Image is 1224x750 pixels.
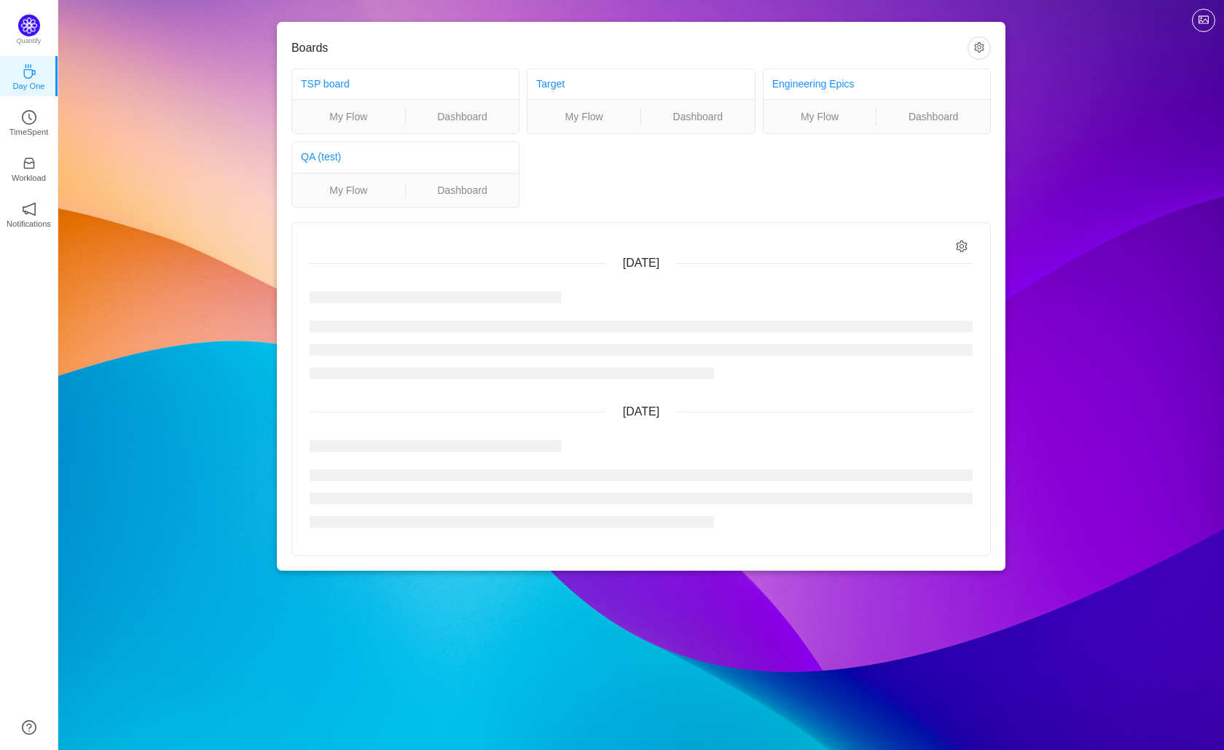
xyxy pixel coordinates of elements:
p: Notifications [7,217,51,230]
a: QA (test) [301,151,341,163]
a: My Flow [292,109,405,125]
a: icon: coffeeDay One [22,69,36,83]
a: My Flow [527,109,640,125]
a: icon: clock-circleTimeSpent [22,114,36,129]
button: icon: setting [968,36,991,60]
p: TimeSpent [9,125,49,138]
a: Dashboard [406,182,519,198]
a: Target [536,78,565,90]
a: My Flow [764,109,876,125]
i: icon: setting [956,241,968,253]
button: icon: picture [1192,9,1215,32]
a: Dashboard [406,109,519,125]
i: icon: inbox [22,156,36,171]
a: icon: notificationNotifications [22,206,36,221]
p: Quantify [17,36,42,47]
a: Dashboard [641,109,755,125]
h3: Boards [291,41,968,55]
a: icon: inboxWorkload [22,160,36,175]
a: icon: question-circle [22,720,36,735]
i: icon: notification [22,202,36,216]
p: Day One [12,79,44,93]
a: Engineering Epics [772,78,855,90]
span: [DATE] [623,257,659,269]
a: TSP board [301,78,350,90]
i: icon: clock-circle [22,110,36,125]
span: [DATE] [623,405,659,418]
a: My Flow [292,182,405,198]
p: Workload [12,171,46,184]
a: Dashboard [876,109,990,125]
img: Quantify [18,15,40,36]
i: icon: coffee [22,64,36,79]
